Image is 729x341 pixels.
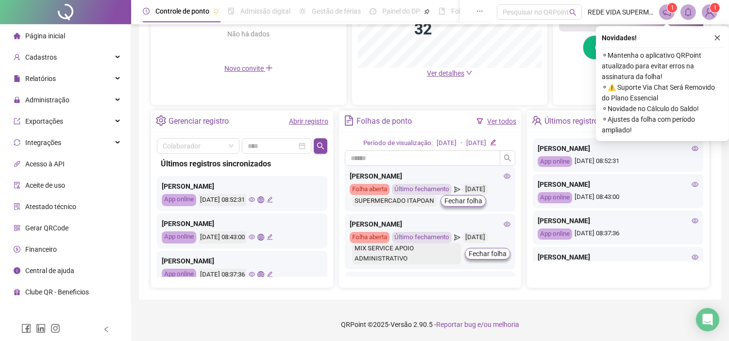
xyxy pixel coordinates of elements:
div: - [460,138,462,148]
img: 1924 [702,5,717,19]
span: search [504,154,511,162]
span: qrcode [14,225,20,231]
span: dashboard [370,8,376,15]
span: lock [14,97,20,103]
div: App online [162,269,196,281]
span: eye [249,196,255,203]
span: search [569,9,576,16]
span: Novidades ! [602,32,637,43]
span: eye [249,234,255,240]
span: ellipsis [476,8,483,15]
span: instagram [51,324,60,333]
div: Gerenciar registro [169,113,229,130]
span: ⚬ Ajustes da folha com período ampliado! [602,114,723,135]
div: Folha aberta [350,232,390,243]
div: [DATE] [463,184,488,195]
span: down [466,69,473,76]
span: api [14,161,20,167]
span: clock-circle [143,8,150,15]
span: Admissão digital [240,7,290,15]
span: user-add [14,54,20,61]
div: [DATE] 08:37:36 [538,228,698,240]
span: plus [265,64,273,72]
span: sun [299,8,306,15]
span: Folha de pagamento [451,7,513,15]
span: Relatórios [25,75,56,82]
span: eye [504,221,510,227]
span: left [103,326,110,333]
span: eye [249,271,255,277]
span: send [454,184,460,195]
span: Administração [25,96,69,104]
span: file-text [344,115,354,126]
span: filter [476,118,483,125]
span: 1 [713,4,717,11]
div: [PERSON_NAME] [162,218,322,229]
span: eye [504,173,510,179]
span: linkedin [36,324,46,333]
span: send [454,232,460,243]
div: [DATE] 08:43:00 [538,192,698,203]
div: App online [162,231,196,244]
div: Período de visualização: [363,138,433,148]
div: Não há dados [204,29,293,39]
span: edit [267,196,273,203]
span: export [14,118,20,125]
span: Gestão de férias [312,7,361,15]
span: ⚬ Novidade no Cálculo do Saldo! [602,103,723,114]
span: file [14,75,20,82]
div: App online [538,156,572,167]
span: Reportar bug e/ou melhoria [436,321,519,328]
span: global [257,196,264,203]
span: eye [692,217,698,224]
span: audit [14,182,20,189]
div: [PERSON_NAME] [350,219,510,229]
span: edit [490,139,496,146]
span: setting [156,115,166,126]
div: [DATE] [463,232,488,243]
span: Clube QR - Beneficios [25,288,89,296]
div: Último fechamento [392,232,452,243]
div: [PERSON_NAME] [538,143,698,154]
span: home [14,32,20,39]
div: [PERSON_NAME] [538,215,698,226]
div: MIX SERVICE APOIO ADMINISTRATIVO [352,243,461,264]
span: info-circle [14,267,20,274]
span: Página inicial [25,32,65,40]
div: App online [538,192,572,203]
span: Gerar QRCode [25,224,68,232]
span: Ver detalhes [427,69,464,77]
span: Integrações [25,139,61,146]
span: edit [267,271,273,277]
span: Central de ajuda [25,267,74,275]
div: App online [162,194,196,206]
span: pushpin [424,9,430,15]
span: Fechar folha [444,195,482,206]
span: global [257,234,264,240]
span: Exportações [25,117,63,125]
div: App online [538,228,572,240]
div: SUPERMERCADO ITAPOAN [352,195,437,207]
span: Chega de papelada! [595,42,657,53]
button: Fechar folha [441,195,486,207]
span: Versão [390,321,412,328]
span: ⚬ Mantenha o aplicativo QRPoint atualizado para evitar erros na assinatura da folha! [602,50,723,82]
div: Folhas de ponto [356,113,412,130]
div: [PERSON_NAME] [162,181,322,192]
div: [DATE] [437,138,457,148]
span: Acesso à API [25,160,65,168]
span: team [532,115,542,126]
div: Últimos registros sincronizados [161,158,323,170]
span: pushpin [213,9,219,15]
span: file-done [228,8,235,15]
span: sync [14,139,20,146]
div: [PERSON_NAME] [538,252,698,262]
span: dollar [14,246,20,253]
span: eye [692,145,698,152]
div: Últimos registros sincronizados [544,113,652,130]
button: Fechar folha [465,248,510,260]
div: [DATE] 08:52:31 [538,156,698,167]
div: [PERSON_NAME] [350,171,510,181]
span: REDE VIDA SUPERMERCADOS LTDA [588,7,653,17]
div: [DATE] [466,138,486,148]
